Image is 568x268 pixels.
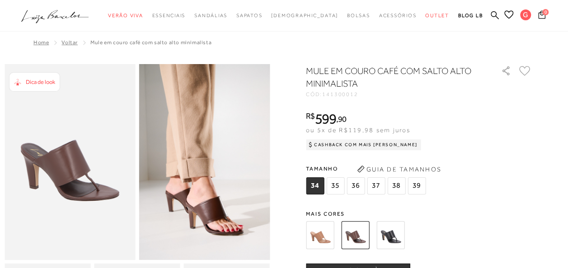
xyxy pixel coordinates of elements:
span: ou 5x de R$119,98 sem juros [306,126,410,134]
span: 37 [367,177,385,194]
span: 141300012 [322,91,358,97]
a: noSubCategoriesText [271,7,338,24]
div: Cashback com Mais [PERSON_NAME] [306,139,421,150]
a: categoryNavScreenReaderText [379,7,417,24]
button: 0 [535,10,548,22]
span: 90 [338,114,347,124]
button: Guia de Tamanhos [354,162,444,176]
span: 36 [347,177,365,194]
i: R$ [306,112,315,120]
span: MULE EM COURO CAFÉ COM SALTO ALTO MINIMALISTA [90,39,211,46]
a: categoryNavScreenReaderText [108,7,143,24]
a: categoryNavScreenReaderText [425,7,449,24]
span: 599 [315,111,336,127]
a: Home [33,39,49,46]
span: 38 [387,177,405,194]
span: BLOG LB [458,13,483,18]
button: G [516,9,535,23]
img: MULE EM COURO CAFÉ COM SALTO ALTO MINIMALISTA [341,221,369,249]
span: Dica de look [26,79,55,85]
span: Essenciais [152,13,186,18]
a: BLOG LB [458,7,483,24]
span: G [520,9,531,20]
span: Sapatos [236,13,262,18]
a: categoryNavScreenReaderText [236,7,262,24]
div: CÓD: [306,92,487,97]
span: 34 [306,177,324,194]
img: image [139,64,270,260]
h1: MULE EM COURO CAFÉ COM SALTO ALTO MINIMALISTA [306,65,475,90]
span: 39 [408,177,426,194]
span: Mais cores [306,211,532,217]
span: Bolsas [347,13,370,18]
span: 0 [542,9,549,15]
span: Outlet [425,13,449,18]
a: categoryNavScreenReaderText [194,7,227,24]
span: Tamanho [306,162,428,176]
span: Acessórios [379,13,417,18]
span: [DEMOGRAPHIC_DATA] [271,13,338,18]
i: , [336,115,347,123]
img: image [5,64,136,260]
img: MULE EM COURO BEGE BLUSH COM SALTO ALTO MINIMALISTA [306,221,334,249]
img: MULE EM COURO PRETO COM SALTO ALTO MINIMALISTA [376,221,404,249]
a: categoryNavScreenReaderText [347,7,370,24]
span: Verão Viva [108,13,143,18]
span: 35 [326,177,344,194]
a: Voltar [61,39,78,46]
a: categoryNavScreenReaderText [152,7,186,24]
span: Sandálias [194,13,227,18]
